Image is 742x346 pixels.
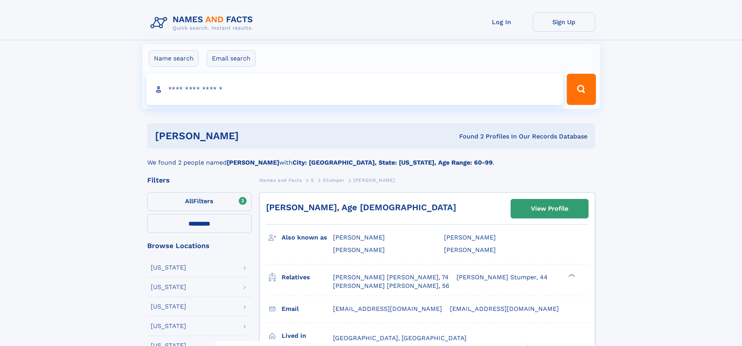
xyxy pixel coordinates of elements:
div: Found 2 Profiles In Our Records Database [349,132,587,141]
a: S [311,175,314,185]
a: [PERSON_NAME] Stumper, 44 [456,273,548,282]
span: Stumper [323,177,344,183]
span: [PERSON_NAME] [444,246,496,254]
h3: Also known as [282,231,333,244]
div: We found 2 people named with . [147,149,595,167]
h1: [PERSON_NAME] [155,131,349,141]
div: Browse Locations [147,242,252,249]
span: [PERSON_NAME] [444,234,496,241]
label: Name search [149,50,199,67]
span: [GEOGRAPHIC_DATA], [GEOGRAPHIC_DATA] [333,334,467,342]
input: search input [146,74,564,105]
a: Names and Facts [259,175,302,185]
span: [PERSON_NAME] [333,246,385,254]
b: City: [GEOGRAPHIC_DATA], State: [US_STATE], Age Range: 60-99 [293,159,493,166]
div: [US_STATE] [151,284,186,290]
span: S [311,177,314,183]
span: [EMAIL_ADDRESS][DOMAIN_NAME] [333,305,442,312]
a: Log In [471,12,533,32]
span: [PERSON_NAME] [333,234,385,241]
div: [US_STATE] [151,323,186,329]
h3: Relatives [282,271,333,284]
div: [US_STATE] [151,303,186,310]
a: Sign Up [533,12,595,32]
h3: Lived in [282,329,333,342]
img: Logo Names and Facts [147,12,259,34]
a: [PERSON_NAME], Age [DEMOGRAPHIC_DATA] [266,202,456,212]
div: ❯ [566,273,576,278]
label: Filters [147,192,252,211]
span: [EMAIL_ADDRESS][DOMAIN_NAME] [450,305,559,312]
a: View Profile [511,199,588,218]
h3: Email [282,302,333,316]
b: [PERSON_NAME] [227,159,279,166]
a: Stumper [323,175,344,185]
span: [PERSON_NAME] [353,177,395,183]
div: Filters [147,177,252,184]
span: All [185,197,193,205]
div: View Profile [531,200,568,218]
a: [PERSON_NAME] [PERSON_NAME], 56 [333,282,449,290]
div: [US_STATE] [151,264,186,271]
a: [PERSON_NAME] [PERSON_NAME], 74 [333,273,449,282]
label: Email search [207,50,256,67]
button: Search Button [567,74,596,105]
